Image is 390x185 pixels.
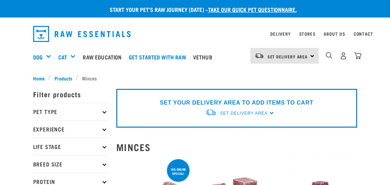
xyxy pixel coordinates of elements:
img: van-moving.png [255,53,264,59]
a: Vethub [191,43,218,71]
a: Delivery [270,33,290,35]
a: take our quick pet questionnaire. [208,8,297,11]
h2: Minces [116,142,357,152]
p: SET YOUR DELIVERY AREA TO ADD ITEMS TO CART [160,99,313,107]
span: Home [33,74,45,82]
span: Set Delivery Area [267,55,308,58]
img: Raw Essentials Logo [33,26,131,42]
p: Filter products [33,85,108,103]
a: Contact [354,33,373,35]
p: Experience [33,120,108,138]
nav: breadcrumbs [33,74,357,82]
p: Pet Type [33,103,108,120]
a: Cat [58,53,67,61]
span: Set Delivery Area [220,111,267,116]
div: 1kg online special! [167,164,190,179]
img: home-icon@2x.png [354,52,361,59]
p: Breed Size [33,155,108,173]
p: Life Stage [33,138,108,155]
a: Dog [33,53,43,61]
a: Products [51,74,76,82]
a: About Us [324,33,345,35]
img: van-moving.png [205,109,216,116]
img: home-icon-1@2x.png [326,52,332,59]
a: Get started with Raw [127,43,191,71]
a: Home [33,74,49,82]
span: Products [54,74,72,82]
nav: dropdown navigation [28,23,363,45]
a: Stores [299,33,316,35]
img: user.png [340,52,347,59]
a: Raw Education [81,43,127,71]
